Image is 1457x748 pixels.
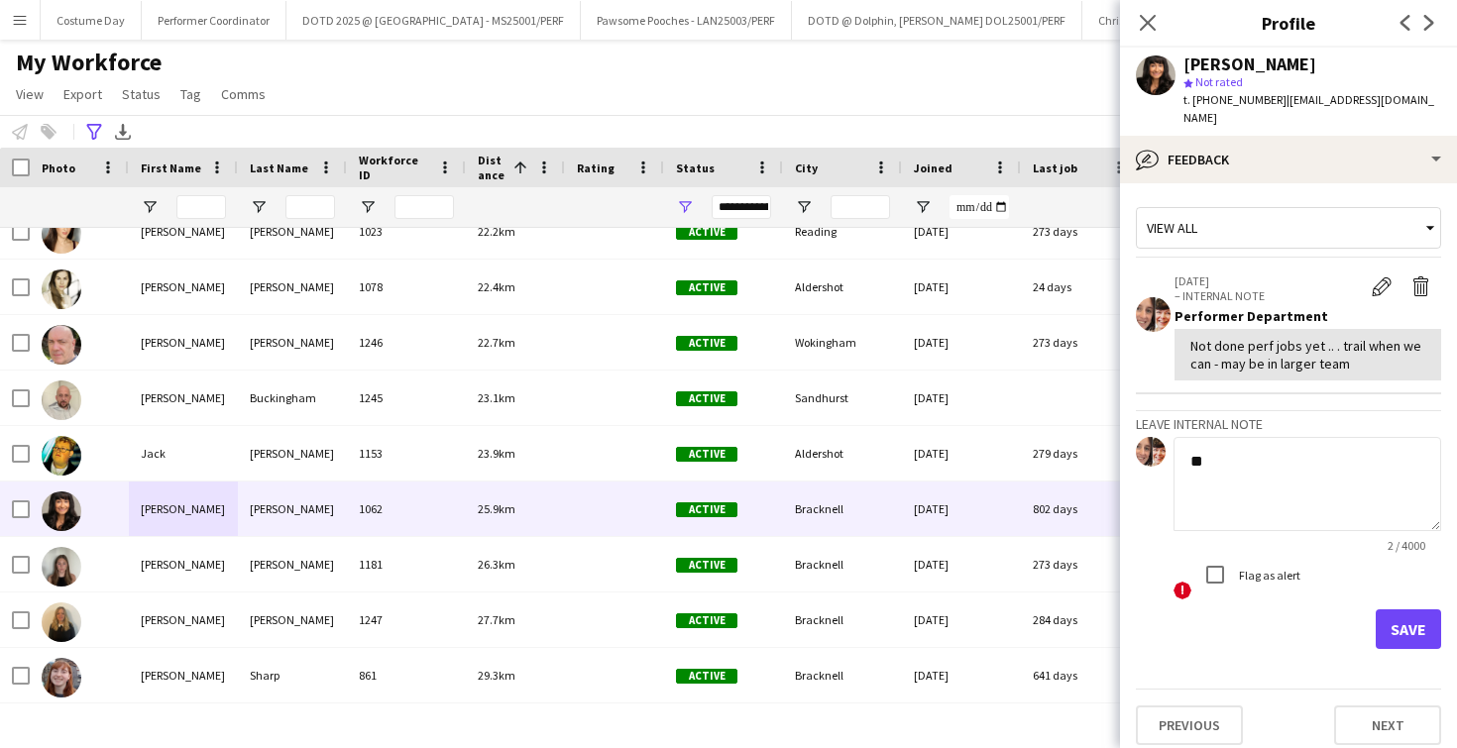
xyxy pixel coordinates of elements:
[347,315,466,370] div: 1246
[359,198,377,216] button: Open Filter Menu
[1147,219,1197,237] span: View all
[129,426,238,481] div: Jack
[950,195,1009,219] input: Joined Filter Input
[1334,705,1441,745] button: Next
[114,81,168,107] a: Status
[902,537,1021,591] div: [DATE]
[347,426,466,481] div: 1153
[42,491,81,531] img: Christina Harris
[902,204,1021,259] div: [DATE]
[478,668,515,683] span: 29.3km
[82,120,106,144] app-action-btn: Advanced filters
[1372,538,1441,553] span: 2 / 4000
[238,592,347,647] div: [PERSON_NAME]
[478,501,515,516] span: 25.9km
[8,81,52,107] a: View
[42,380,81,420] img: Craig Buckingham
[180,85,201,103] span: Tag
[783,371,902,425] div: Sandhurst
[250,198,268,216] button: Open Filter Menu
[213,81,274,107] a: Comms
[783,204,902,259] div: Reading
[129,315,238,370] div: [PERSON_NAME]
[795,198,813,216] button: Open Filter Menu
[792,1,1082,40] button: DOTD @ Dolphin, [PERSON_NAME] DOL25001/PERF
[1120,136,1457,183] div: Feedback
[1021,537,1140,591] div: 273 days
[676,391,737,406] span: Active
[1021,648,1140,702] div: 641 days
[783,260,902,314] div: Aldershot
[1033,160,1077,175] span: Last job
[129,260,238,314] div: [PERSON_NAME]
[221,85,266,103] span: Comms
[1183,55,1316,73] div: [PERSON_NAME]
[359,153,430,182] span: Workforce ID
[577,160,615,175] span: Rating
[783,315,902,370] div: Wokingham
[111,120,135,144] app-action-btn: Export XLSX
[347,371,466,425] div: 1245
[347,648,466,702] div: 861
[1136,415,1441,433] h3: Leave internal note
[238,648,347,702] div: Sharp
[676,447,737,462] span: Active
[129,371,238,425] div: [PERSON_NAME]
[142,1,286,40] button: Performer Coordinator
[347,481,466,536] div: 1062
[902,648,1021,702] div: [DATE]
[238,537,347,591] div: [PERSON_NAME]
[41,1,142,40] button: Costume Day
[238,204,347,259] div: [PERSON_NAME]
[42,436,81,476] img: Jack Mason
[902,481,1021,536] div: [DATE]
[676,225,737,240] span: Active
[42,160,75,175] span: Photo
[478,557,515,572] span: 26.3km
[1183,92,1287,107] span: t. [PHONE_NUMBER]
[347,260,466,314] div: 1078
[478,390,515,405] span: 23.1km
[783,481,902,536] div: Bracknell
[1174,582,1191,599] span: !
[1021,315,1140,370] div: 273 days
[914,198,932,216] button: Open Filter Menu
[286,1,581,40] button: DOTD 2025 @ [GEOGRAPHIC_DATA] - MS25001/PERF
[783,592,902,647] div: Bracknell
[141,198,159,216] button: Open Filter Menu
[347,204,466,259] div: 1023
[1021,204,1140,259] div: 273 days
[783,537,902,591] div: Bracknell
[676,558,737,573] span: Active
[238,481,347,536] div: [PERSON_NAME]
[676,336,737,351] span: Active
[1021,592,1140,647] div: 284 days
[1021,260,1140,314] div: 24 days
[1190,337,1425,373] div: Not done perf jobs yet .. . trail when we can - may be in larger team
[914,160,953,175] span: Joined
[676,669,737,684] span: Active
[394,195,454,219] input: Workforce ID Filter Input
[129,481,238,536] div: [PERSON_NAME]
[1120,10,1457,36] h3: Profile
[1021,426,1140,481] div: 279 days
[16,48,162,77] span: My Workforce
[1175,288,1362,303] p: – INTERNAL NOTE
[676,160,715,175] span: Status
[902,371,1021,425] div: [DATE]
[238,260,347,314] div: [PERSON_NAME]
[42,325,81,365] img: Barry Callan
[129,648,238,702] div: [PERSON_NAME]
[42,658,81,697] img: Harriet Sharp
[676,502,737,517] span: Active
[122,85,161,103] span: Status
[478,335,515,350] span: 22.7km
[795,160,818,175] span: City
[238,315,347,370] div: [PERSON_NAME]
[783,426,902,481] div: Aldershot
[1183,92,1434,125] span: | [EMAIL_ADDRESS][DOMAIN_NAME]
[478,612,515,627] span: 27.7km
[1082,1,1330,40] button: Christmas [GEOGRAPHIC_DATA] CAL25002
[902,592,1021,647] div: [DATE]
[56,81,110,107] a: Export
